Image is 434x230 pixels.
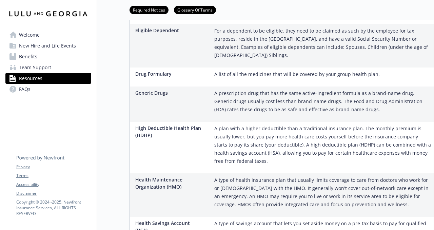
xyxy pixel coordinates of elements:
[16,164,91,170] a: Privacy
[214,27,431,59] p: For a dependent to be eligible, they need to be claimed as such by the employee for tax purposes,...
[214,70,380,78] p: A list of all the medicines that will be covered by your group health plan.
[19,51,37,62] span: Benefits
[214,89,431,114] p: A prescription drug that has the same active-ingredient formula as a brand-name drug. Generic dru...
[135,27,203,34] p: Eligible Dependent
[16,181,91,188] a: Accessibility
[135,176,203,190] p: Health Maintenance Organization (HMO)
[5,51,91,62] a: Benefits
[174,6,216,13] a: Glossary Of Terms
[16,190,91,196] a: Disclaimer
[19,73,42,84] span: Resources
[135,70,203,77] p: Drug Formulary
[19,30,40,40] span: Welcome
[135,89,203,96] p: Generic Drugs
[214,176,431,209] p: A type of health insurance plan that usually limits coverage to care from doctors who work for or...
[19,84,31,95] span: FAQs
[5,30,91,40] a: Welcome
[19,40,76,51] span: New Hire and Life Events
[5,84,91,95] a: FAQs
[135,124,203,139] p: High Deductible Health Plan (HDHP)
[5,73,91,84] a: Resources
[16,173,91,179] a: Terms
[5,62,91,73] a: Team Support
[130,6,169,13] a: Required Notices
[16,199,91,216] p: Copyright © 2024 - 2025 , Newfront Insurance Services, ALL RIGHTS RESERVED
[214,124,431,165] p: A plan with a higher deductible than a traditional insurance plan. The monthly premium is usually...
[5,40,91,51] a: New Hire and Life Events
[19,62,51,73] span: Team Support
